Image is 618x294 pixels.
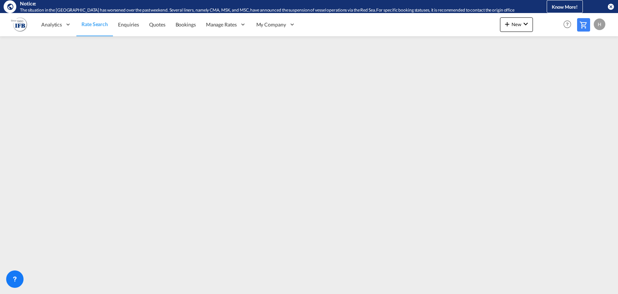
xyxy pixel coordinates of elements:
[7,3,14,10] md-icon: icon-earth
[561,18,573,30] span: Help
[503,20,512,28] md-icon: icon-plus 400-fg
[500,17,533,32] button: icon-plus 400-fgNewicon-chevron-down
[118,21,139,28] span: Enquiries
[251,13,300,36] div: My Company
[201,13,251,36] div: Manage Rates
[176,21,196,28] span: Bookings
[171,13,201,36] a: Bookings
[594,18,605,30] div: H
[607,3,614,10] button: icon-close-circle
[41,21,62,28] span: Analytics
[36,13,76,36] div: Analytics
[149,21,165,28] span: Quotes
[76,13,113,36] a: Rate Search
[113,13,144,36] a: Enquiries
[256,21,286,28] span: My Company
[521,20,530,28] md-icon: icon-chevron-down
[144,13,170,36] a: Quotes
[503,21,530,27] span: New
[561,18,577,31] div: Help
[206,21,237,28] span: Manage Rates
[11,16,27,33] img: b628ab10256c11eeb52753acbc15d091.png
[552,4,578,10] span: Know More!
[20,7,523,13] div: The situation in the Red Sea has worsened over the past weekend. Several liners, namely CMA, MSK,...
[81,21,108,27] span: Rate Search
